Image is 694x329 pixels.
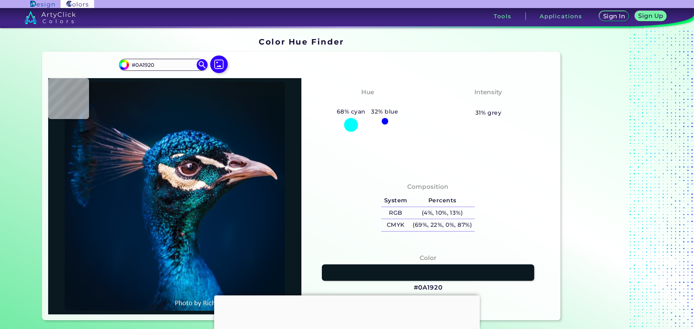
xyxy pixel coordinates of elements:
[634,11,668,22] a: Sign Up
[30,1,55,8] img: ArtyClick Design logo
[414,283,443,292] h3: #0A1920
[381,219,410,231] h5: CMYK
[129,60,197,70] input: type color..
[638,13,664,19] h5: Sign Up
[540,14,582,19] h3: Applications
[474,87,502,97] h4: Intensity
[24,11,76,24] img: logo_artyclick_colors_white.svg
[407,181,448,192] h4: Composition
[381,195,410,207] h5: System
[602,13,625,19] h5: Sign In
[410,195,474,207] h5: Percents
[563,35,655,323] iframe: Advertisement
[494,14,512,19] h3: Tools
[344,99,391,107] h3: Bluish Cyan
[210,56,228,73] img: icon picture
[368,107,401,116] h5: 32% blue
[334,107,368,116] h5: 68% cyan
[410,219,474,231] h5: (69%, 22%, 0%, 87%)
[197,59,208,70] img: icon search
[410,207,474,219] h5: (4%, 10%, 13%)
[598,11,630,22] a: Sign In
[259,36,344,47] h1: Color Hue Finder
[361,87,374,97] h4: Hue
[214,295,480,328] iframe: Advertisement
[471,99,506,107] h3: Medium
[475,108,502,118] h5: 31% grey
[381,207,410,219] h5: RGB
[52,82,298,311] img: img_pavlin.jpg
[420,253,436,263] h4: Color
